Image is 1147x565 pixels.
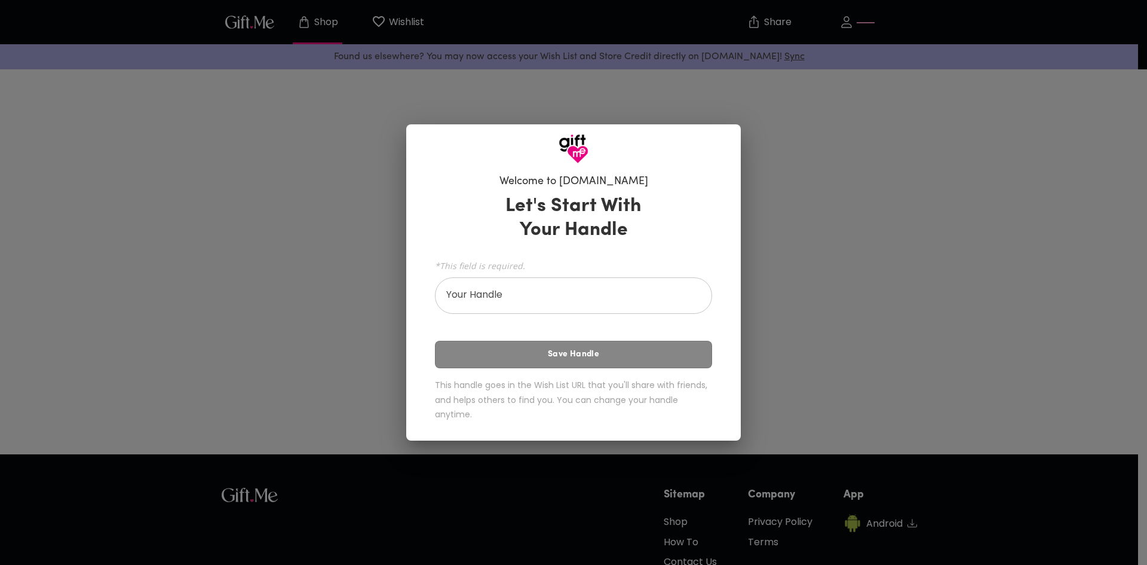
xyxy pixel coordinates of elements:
[435,260,712,271] span: *This field is required.
[490,194,657,242] h3: Let's Start With Your Handle
[435,280,699,314] input: Your Handle
[499,175,648,189] h6: Welcome to [DOMAIN_NAME]
[435,378,712,422] h6: This handle goes in the Wish List URL that you'll share with friends, and helps others to find yo...
[559,134,588,164] img: GiftMe Logo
